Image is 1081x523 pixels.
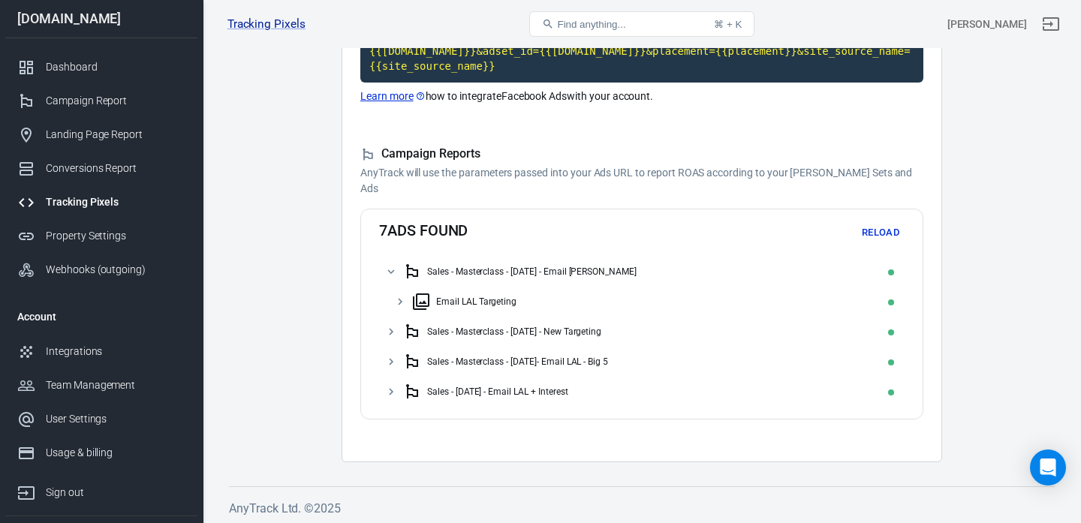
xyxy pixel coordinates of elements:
p: AnyTrack will use the parameters passed into your Ads URL to report ROAS according to your [PERSO... [360,165,923,197]
div: Integrations [46,344,185,359]
a: Team Management [5,368,197,402]
a: Sign out [5,470,197,509]
span: OK [888,359,894,365]
img: tab_keywords_by_traffic_grey.svg [149,87,161,99]
a: Sign out [1033,6,1069,42]
a: Property Settings [5,219,197,253]
img: logo_orange.svg [24,24,36,36]
div: v 4.0.25 [42,24,74,36]
a: Learn more [360,89,426,104]
div: Usage & billing [46,445,185,461]
a: Conversions Report [5,152,197,185]
p: how to integrate Facebook Ads with your account. [360,89,923,104]
span: OK [888,269,894,275]
div: Sales - Masterclass - [DATE] - New Targeting [427,326,601,337]
span: Find anything... [557,19,625,30]
div: Webhooks (outgoing) [46,262,185,278]
button: Find anything...⌘ + K [529,11,754,37]
h6: AnyTrack Ltd. © 2025 [229,499,1055,518]
h4: 7 ads found [379,221,468,245]
div: Property Settings [46,228,185,244]
div: Domain: [DOMAIN_NAME] [39,39,165,51]
button: Reload [857,221,905,245]
div: Sign out [46,485,185,500]
div: Email LAL Targeting [436,296,516,307]
div: Team Management [46,377,185,393]
div: Sales - Masterclass - [DATE]- Email LAL - Big 5 [427,356,608,367]
li: Account [5,299,197,335]
a: Webhooks (outgoing) [5,253,197,287]
img: tab_domain_overview_orange.svg [41,87,53,99]
a: Integrations [5,335,197,368]
img: website_grey.svg [24,39,36,51]
div: Account id: RgmCiDus [947,17,1027,32]
div: Dashboard [46,59,185,75]
span: OK [888,329,894,335]
div: Sales - Masterclass - [DATE] - Email [PERSON_NAME] [427,266,637,277]
a: Tracking Pixels [5,185,197,219]
div: [DOMAIN_NAME] [5,12,197,26]
div: Landing Page Report [46,127,185,143]
div: Keywords by Traffic [166,89,253,98]
span: OK [888,299,894,305]
a: User Settings [5,402,197,436]
a: Landing Page Report [5,118,197,152]
a: Campaign Report [5,84,197,118]
h5: Campaign Reports [360,146,923,162]
a: Usage & billing [5,436,197,470]
div: ⌘ + K [714,19,742,30]
div: Open Intercom Messenger [1030,449,1066,485]
span: OK [888,389,894,395]
div: Sales - [DATE] - Email LAL + Interest [427,386,568,397]
div: User Settings [46,411,185,427]
div: Conversions Report [46,161,185,176]
div: Domain Overview [57,89,134,98]
a: Dashboard [5,50,197,84]
a: Tracking Pixels [227,17,306,32]
div: Tracking Pixels [46,194,185,210]
div: Campaign Report [46,93,185,109]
